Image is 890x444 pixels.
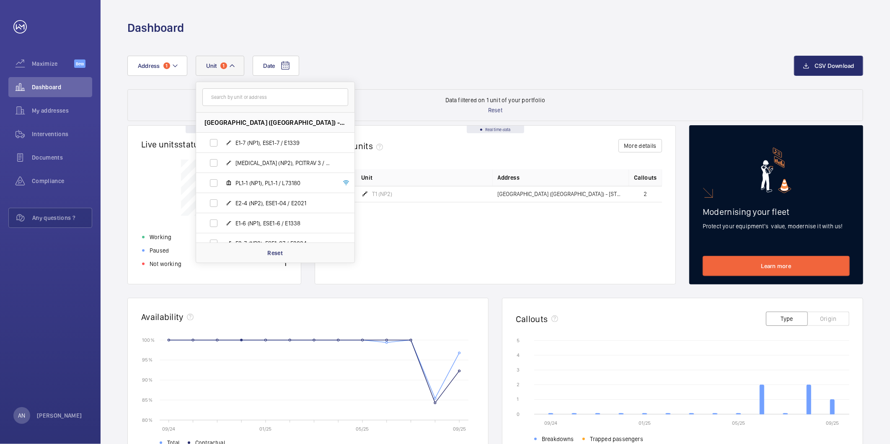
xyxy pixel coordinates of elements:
[488,106,502,114] p: Reset
[163,62,170,69] span: 1
[206,62,217,69] span: Unit
[353,141,387,151] span: units
[794,56,863,76] button: CSV Download
[32,153,92,162] span: Documents
[142,337,155,343] text: 100 %
[498,173,520,182] span: Address
[517,338,520,343] text: 5
[263,62,275,69] span: Date
[634,173,657,182] span: Callouts
[235,179,333,187] span: PL1-1 (NP1), PL1-1 / L73180
[544,420,557,426] text: 09/24
[267,249,283,257] p: Reset
[127,20,184,36] h1: Dashboard
[74,59,85,68] span: Beta
[179,139,217,150] span: status
[32,83,92,91] span: Dashboard
[590,435,643,443] span: Trapped passengers
[18,411,25,420] p: AN
[618,139,662,152] button: More details
[284,260,287,268] p: 1
[361,173,373,182] span: Unit
[142,417,153,423] text: 80 %
[235,139,333,147] span: E1-7 (NP1), ESE1-7 / E1339
[517,411,520,417] text: 0
[142,397,153,403] text: 85 %
[162,426,175,432] text: 09/24
[517,367,520,373] text: 3
[186,126,243,133] div: Real time data
[235,219,333,227] span: E1-6 (NP1), ESE1-6 / E1338
[766,312,808,326] button: Type
[815,62,854,69] span: CSV Download
[356,426,369,432] text: 05/25
[202,88,348,106] input: Search by unit or address
[826,420,839,426] text: 09/25
[204,118,346,127] span: [GEOGRAPHIC_DATA] ([GEOGRAPHIC_DATA]) - [STREET_ADDRESS]
[372,191,392,197] span: T1 (NP2)
[235,239,333,248] span: E2-7 (NP2), ESE1-07 / E2024
[516,314,548,324] h2: Callouts
[32,59,74,68] span: Maximize
[196,56,244,76] button: Unit1
[32,214,92,222] span: Any questions ?
[703,222,850,230] p: Protect your equipment's value, modernise it with us!
[150,233,171,241] p: Working
[142,377,153,383] text: 90 %
[517,397,519,403] text: 1
[32,177,92,185] span: Compliance
[445,96,545,104] p: Data filtered on 1 unit of your portfolio
[703,256,850,276] a: Learn more
[253,56,299,76] button: Date
[703,207,850,217] h2: Modernising your fleet
[329,141,386,151] h2: Rogue
[141,139,217,150] h2: Live units
[138,62,160,69] span: Address
[761,147,792,193] img: marketing-card.svg
[220,62,227,69] span: 1
[732,420,745,426] text: 05/25
[517,382,519,387] text: 2
[150,260,181,268] p: Not working
[259,426,272,432] text: 01/25
[141,312,184,322] h2: Availability
[127,56,187,76] button: Address1
[37,411,82,420] p: [PERSON_NAME]
[644,191,647,197] span: 2
[639,420,651,426] text: 01/25
[150,246,169,255] p: Paused
[142,357,153,363] text: 95 %
[467,126,524,133] div: Real time data
[235,159,333,167] span: [MEDICAL_DATA] (NP2), PCITRAV 3 / E2016
[32,130,92,138] span: Interventions
[32,106,92,115] span: My addresses
[807,312,849,326] button: Origin
[453,426,466,432] text: 09/25
[517,352,520,358] text: 4
[235,199,333,207] span: E2-4 (NP2), ESE1-04 / E2021
[498,191,624,197] span: [GEOGRAPHIC_DATA] ([GEOGRAPHIC_DATA]) - [STREET_ADDRESS]
[542,435,574,443] span: Breakdowns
